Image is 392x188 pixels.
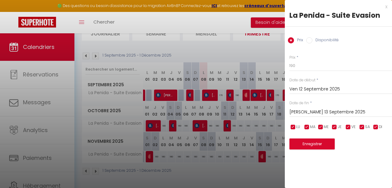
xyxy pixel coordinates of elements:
span: ME [324,124,329,130]
span: MA [310,124,315,130]
div: La Penida - Suite Evasion [289,10,387,20]
span: JE [337,124,341,130]
span: SA [365,124,370,130]
span: VE [351,124,356,130]
span: LU [296,124,300,130]
label: Prix [294,37,303,44]
span: DI [379,124,382,130]
label: Disponibilité [312,37,339,44]
label: Prix [289,55,296,61]
div: x [285,3,387,10]
button: Ouvrir le widget de chat LiveChat [5,2,23,21]
label: Date de fin [289,100,309,106]
label: Date de début [289,77,315,83]
button: Enregistrer [289,138,335,149]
